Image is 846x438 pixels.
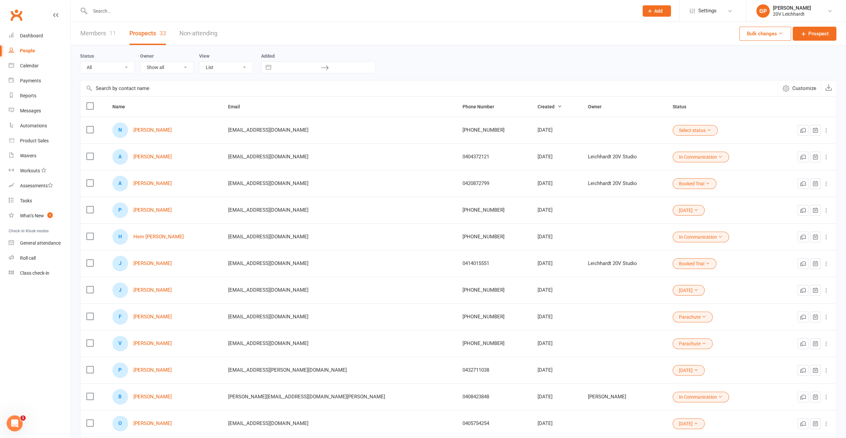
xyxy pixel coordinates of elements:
[588,261,661,266] div: Leichhardt 20V Studio
[463,314,526,320] div: [PHONE_NUMBER]
[8,7,25,23] a: Clubworx
[20,183,53,188] div: Assessments
[20,78,41,83] div: Payments
[228,364,347,376] span: [EMAIL_ADDRESS][PERSON_NAME][DOMAIN_NAME]
[463,103,502,111] button: Phone Number
[228,310,308,323] span: [EMAIL_ADDRESS][DOMAIN_NAME]
[228,284,308,296] span: [EMAIL_ADDRESS][DOMAIN_NAME]
[538,314,576,320] div: [DATE]
[538,341,576,346] div: [DATE]
[112,282,128,298] div: Jocelyn
[673,205,705,216] button: [DATE]
[112,389,128,405] div: Brent
[179,22,217,45] a: Non-attending
[9,58,70,73] a: Calendar
[538,103,562,111] button: Created
[112,149,128,165] div: Arun
[463,394,526,400] div: 0408423848
[228,204,308,216] span: [EMAIL_ADDRESS][DOMAIN_NAME]
[112,229,128,245] div: Hem
[9,28,70,43] a: Dashboard
[199,53,209,59] label: View
[112,104,132,109] span: Name
[643,5,671,17] button: Add
[228,103,247,111] button: Email
[588,103,609,111] button: Owner
[20,63,39,68] div: Calendar
[228,124,308,136] span: [EMAIL_ADDRESS][DOMAIN_NAME]
[588,104,609,109] span: Owner
[9,163,70,178] a: Workouts
[112,122,128,138] div: Nelson
[7,415,23,431] iframe: Intercom live chat
[133,181,172,186] a: [PERSON_NAME]
[9,251,70,266] a: Roll call
[673,338,713,349] button: Parachute
[133,314,172,320] a: [PERSON_NAME]
[129,22,166,45] a: Prospects33
[673,312,713,322] button: Parachute
[20,213,44,218] div: What's New
[739,27,791,41] button: Bulk changes
[9,43,70,58] a: People
[463,127,526,133] div: [PHONE_NUMBER]
[20,108,41,113] div: Messages
[112,103,132,111] button: Name
[588,181,661,186] div: Leichhardt 20V Studio
[228,150,308,163] span: [EMAIL_ADDRESS][DOMAIN_NAME]
[9,236,70,251] a: General attendance kiosk mode
[133,207,172,213] a: [PERSON_NAME]
[228,337,308,350] span: [EMAIL_ADDRESS][DOMAIN_NAME]
[228,257,308,270] span: [EMAIL_ADDRESS][DOMAIN_NAME]
[133,127,172,133] a: [PERSON_NAME]
[133,421,172,426] a: [PERSON_NAME]
[463,181,526,186] div: 0420872799
[9,73,70,88] a: Payments
[112,362,128,378] div: Pearl
[109,30,116,37] div: 11
[20,168,40,173] div: Workouts
[808,30,829,38] span: Prospect
[228,417,308,430] span: [EMAIL_ADDRESS][DOMAIN_NAME]
[9,208,70,223] a: What's New1
[228,177,308,190] span: [EMAIL_ADDRESS][DOMAIN_NAME]
[773,5,811,11] div: [PERSON_NAME]
[228,230,308,243] span: [EMAIL_ADDRESS][DOMAIN_NAME]
[673,418,705,429] button: [DATE]
[20,33,43,38] div: Dashboard
[673,285,705,296] button: [DATE]
[673,103,694,111] button: Status
[112,256,128,271] div: Joey
[9,88,70,103] a: Reports
[588,394,661,400] div: [PERSON_NAME]
[112,202,128,218] div: Paul
[654,8,663,14] span: Add
[463,261,526,266] div: 0414015551
[20,415,26,421] span: 1
[463,341,526,346] div: [PHONE_NUMBER]
[538,287,576,293] div: [DATE]
[9,133,70,148] a: Product Sales
[673,392,729,402] button: In Communication
[133,394,172,400] a: [PERSON_NAME]
[698,3,717,18] span: Settings
[262,62,274,73] button: Interact with the calendar and add the check-in date for your trip.
[9,118,70,133] a: Automations
[463,234,526,240] div: [PHONE_NUMBER]
[756,4,770,18] div: GP
[20,138,49,143] div: Product Sales
[20,48,35,53] div: People
[463,421,526,426] div: 0405754254
[133,287,172,293] a: [PERSON_NAME]
[112,176,128,191] div: Anna
[228,104,247,109] span: Email
[20,240,61,246] div: General attendance
[133,154,172,160] a: [PERSON_NAME]
[133,367,172,373] a: [PERSON_NAME]
[20,153,36,158] div: Waivers
[778,80,821,96] button: Customize
[20,123,47,128] div: Automations
[133,341,172,346] a: [PERSON_NAME]
[9,103,70,118] a: Messages
[20,93,36,98] div: Reports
